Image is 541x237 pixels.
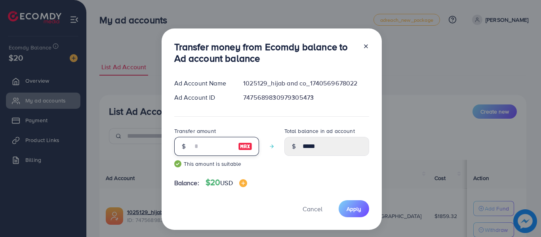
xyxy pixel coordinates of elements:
[347,205,361,213] span: Apply
[293,200,332,217] button: Cancel
[174,160,259,168] small: This amount is suitable
[174,160,181,167] img: guide
[174,127,216,135] label: Transfer amount
[237,93,375,102] div: 7475689830979305473
[174,178,199,188] span: Balance:
[206,178,247,188] h4: $20
[220,178,232,187] span: USD
[174,41,356,64] h3: Transfer money from Ecomdy balance to Ad account balance
[239,179,247,187] img: image
[168,79,237,88] div: Ad Account Name
[238,142,252,151] img: image
[237,79,375,88] div: 1025129_hijab and co_1740569678022
[284,127,355,135] label: Total balance in ad account
[303,205,322,213] span: Cancel
[168,93,237,102] div: Ad Account ID
[339,200,369,217] button: Apply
